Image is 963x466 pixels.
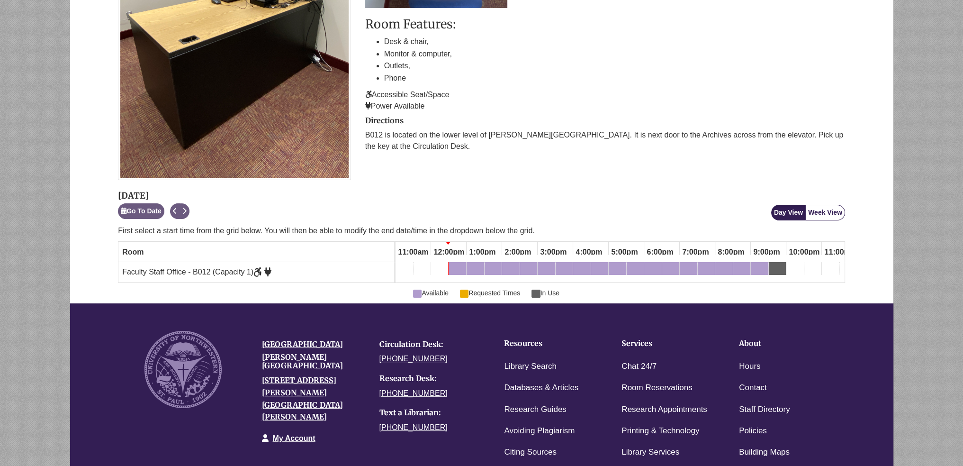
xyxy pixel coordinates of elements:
h4: [PERSON_NAME][GEOGRAPHIC_DATA] [262,353,365,370]
a: 6:30pm Thursday, September 11, 2025 - Faculty Staff Office - B012 - Available [662,262,679,278]
a: Databases & Articles [504,381,578,395]
a: 7:30pm Thursday, September 11, 2025 - Faculty Staff Office - B012 - Available [698,262,715,278]
h4: Text a Librarian: [379,409,483,417]
a: [PHONE_NUMBER] [379,355,448,363]
a: 4:00pm Thursday, September 11, 2025 - Faculty Staff Office - B012 - Available [573,262,591,278]
a: [STREET_ADDRESS][PERSON_NAME][GEOGRAPHIC_DATA][PERSON_NAME] [262,375,343,421]
span: 2:00pm [502,244,533,260]
a: Contact [739,381,767,395]
span: 5:00pm [609,244,640,260]
a: My Account [273,434,315,442]
p: First select a start time from the grid below. You will then be able to modify the end date/time ... [118,225,845,237]
h4: Research Desk: [379,375,483,383]
span: 12:00pm [431,244,467,260]
a: 5:30pm Thursday, September 11, 2025 - Faculty Staff Office - B012 - Available [627,262,644,278]
span: 8:00pm [715,244,747,260]
h4: Resources [504,339,592,348]
a: 9:00pm Thursday, September 11, 2025 - Faculty Staff Office - B012 - Available [751,262,768,278]
h2: Directions [365,117,845,125]
a: 2:30pm Thursday, September 11, 2025 - Faculty Staff Office - B012 - Available [520,262,537,278]
a: 3:30pm Thursday, September 11, 2025 - Faculty Staff Office - B012 - Available [556,262,573,278]
span: 6:00pm [644,244,675,260]
span: 11:00pm [822,244,857,260]
a: 12:30pm Thursday, September 11, 2025 - Faculty Staff Office - B012 - Available [449,262,466,278]
a: 6:00pm Thursday, September 11, 2025 - Faculty Staff Office - B012 - Available [644,262,662,278]
a: Avoiding Plagiarism [504,424,575,438]
a: 1:00pm Thursday, September 11, 2025 - Faculty Staff Office - B012 - Available [467,262,484,278]
a: Policies [739,424,767,438]
li: Monitor & computer, [384,48,845,60]
img: UNW seal [144,331,222,408]
button: Week View [805,205,845,220]
li: Desk & chair, [384,36,845,48]
a: Chat 24/7 [621,360,657,374]
span: 4:00pm [573,244,604,260]
h2: [DATE] [118,191,189,201]
h4: Circulation Desk: [379,340,483,349]
span: 1:00pm [467,244,498,260]
span: 9:00pm [751,244,782,260]
h2: Room Features: [365,18,845,31]
span: In Use [531,288,559,298]
button: Go To Date [118,203,164,219]
li: Phone [384,72,845,84]
a: 1:30pm Thursday, September 11, 2025 - Faculty Staff Office - B012 - Available [485,262,502,278]
h4: Services [621,339,710,348]
li: Outlets, [384,60,845,72]
a: 9:30pm Thursday, September 11, 2025 - Faculty Staff Office - B012 - In Use [769,262,786,278]
a: [GEOGRAPHIC_DATA] [262,339,343,349]
button: Next [180,203,189,219]
a: [PHONE_NUMBER] [379,423,448,431]
span: 3:00pm [538,244,569,260]
span: Faculty Staff Office - B012 (Capacity 1) [122,268,271,276]
a: Printing & Technology [621,424,699,438]
span: Room [122,248,144,256]
span: 10:00pm [786,244,822,260]
p: B012 is located on the lower level of [PERSON_NAME][GEOGRAPHIC_DATA]. It is next door to the Arch... [365,129,845,152]
a: [PHONE_NUMBER] [379,389,448,397]
a: 4:30pm Thursday, September 11, 2025 - Faculty Staff Office - B012 - Available [591,262,608,278]
a: 8:00pm Thursday, September 11, 2025 - Faculty Staff Office - B012 - Available [715,262,733,278]
button: Previous [170,203,180,219]
a: Citing Sources [504,446,557,459]
a: 5:00pm Thursday, September 11, 2025 - Faculty Staff Office - B012 - Available [609,262,626,278]
a: 3:00pm Thursday, September 11, 2025 - Faculty Staff Office - B012 - Available [538,262,555,278]
a: Library Search [504,360,557,374]
a: Staff Directory [739,403,790,417]
span: 11:00am [396,244,431,260]
p: Accessible Seat/Space Power Available [365,89,845,112]
button: Day View [771,205,806,220]
a: Library Services [621,446,679,459]
a: Hours [739,360,760,374]
span: Available [413,288,449,298]
div: directions [365,117,845,153]
span: 7:00pm [680,244,711,260]
span: Requested Times [460,288,520,298]
a: Building Maps [739,446,790,459]
a: 2:00pm Thursday, September 11, 2025 - Faculty Staff Office - B012 - Available [502,262,520,278]
h4: About [739,339,827,348]
a: 8:30pm Thursday, September 11, 2025 - Faculty Staff Office - B012 - Available [733,262,750,278]
a: Room Reservations [621,381,692,395]
a: 7:00pm Thursday, September 11, 2025 - Faculty Staff Office - B012 - Available [680,262,697,278]
a: Research Guides [504,403,566,417]
a: Research Appointments [621,403,707,417]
